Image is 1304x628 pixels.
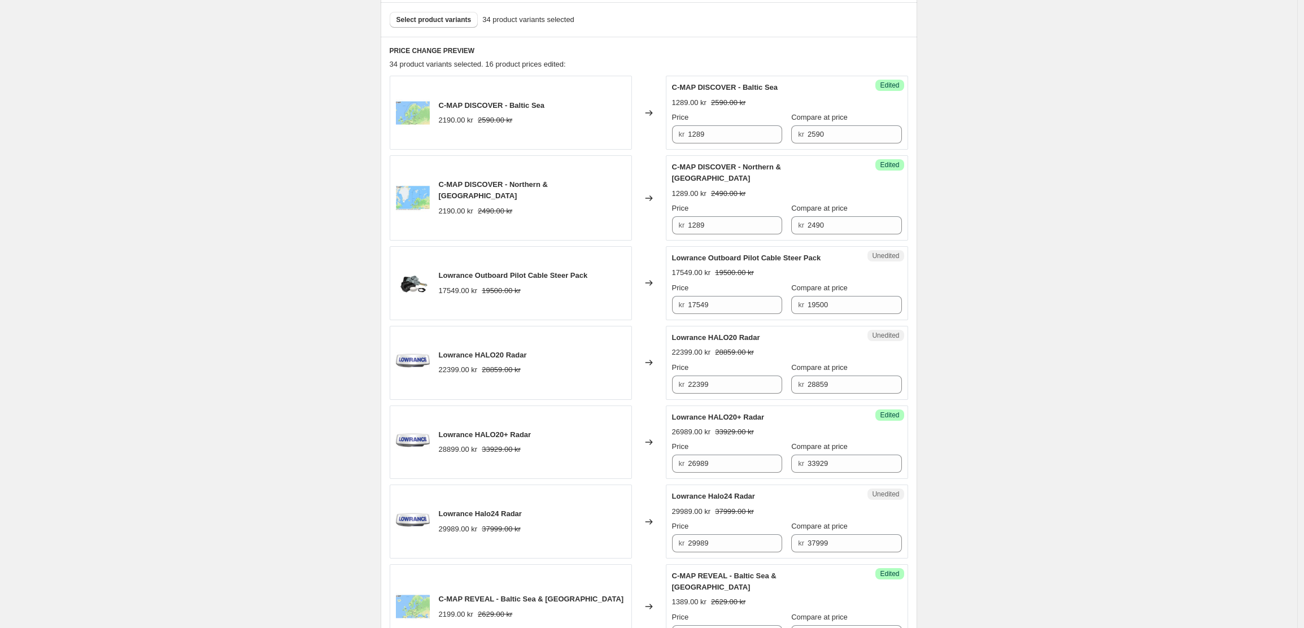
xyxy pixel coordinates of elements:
[439,595,624,603] span: C-MAP REVEAL - Baltic Sea & [GEOGRAPHIC_DATA]
[880,81,899,90] span: Edited
[798,130,804,138] span: kr
[711,97,745,108] strike: 2590.00 kr
[482,14,574,25] span: 34 product variants selected
[396,346,430,380] img: HALO20_LOWRANCE_RADAR_80x.jpg
[672,613,689,621] span: Price
[711,596,745,608] strike: 2629.00 kr
[672,413,765,421] span: Lowrance HALO20+ Radar
[872,331,899,340] span: Unedited
[396,425,430,459] img: HALO20_LOWRANCE_RADAR_6a44b022-214f-419f-a1e3-8429e36be394_80x.jpg
[396,181,430,215] img: C-MAP_DISCOVER_-_Northern_Central_Europe_80x.webp
[711,188,745,199] strike: 2490.00 kr
[439,444,478,455] div: 28899.00 kr
[396,505,430,539] img: HALO20_LOWRANCE_RADAR_3e6d5d94-b1a7-4a73-9e13-e086fad4b5d5_80x.jpg
[672,163,781,182] span: C-MAP DISCOVER - Northern & [GEOGRAPHIC_DATA]
[791,613,848,621] span: Compare at price
[679,539,685,547] span: kr
[679,221,685,229] span: kr
[439,115,473,126] div: 2190.00 kr
[872,490,899,499] span: Unedited
[396,96,430,130] img: cmapbaltic_80x.jpg
[798,300,804,309] span: kr
[679,300,685,309] span: kr
[679,380,685,389] span: kr
[715,506,754,517] strike: 37999.00 kr
[396,266,430,300] img: 000-11749-001_80x.jpg
[798,459,804,468] span: kr
[679,459,685,468] span: kr
[672,204,689,212] span: Price
[880,160,899,169] span: Edited
[791,522,848,530] span: Compare at price
[880,411,899,420] span: Edited
[798,539,804,547] span: kr
[439,101,545,110] span: C-MAP DISCOVER - Baltic Sea
[478,115,512,126] strike: 2590.00 kr
[672,363,689,372] span: Price
[439,180,548,200] span: C-MAP DISCOVER - Northern & [GEOGRAPHIC_DATA]
[791,284,848,292] span: Compare at price
[396,590,430,623] img: cmap44_80x.jpg
[872,251,899,260] span: Unedited
[672,113,689,121] span: Price
[672,284,689,292] span: Price
[672,522,689,530] span: Price
[482,444,521,455] strike: 33929.00 kr
[798,380,804,389] span: kr
[672,426,711,438] div: 26989.00 kr
[791,204,848,212] span: Compare at price
[791,363,848,372] span: Compare at price
[390,12,478,28] button: Select product variants
[482,285,521,296] strike: 19500.00 kr
[672,442,689,451] span: Price
[672,267,711,278] div: 17549.00 kr
[439,271,588,280] span: Lowrance Outboard Pilot Cable Steer Pack
[439,351,527,359] span: Lowrance HALO20 Radar
[439,524,478,535] div: 29989.00 kr
[672,506,711,517] div: 29989.00 kr
[672,254,821,262] span: Lowrance Outboard Pilot Cable Steer Pack
[390,46,908,55] h6: PRICE CHANGE PREVIEW
[396,15,472,24] span: Select product variants
[439,430,531,439] span: Lowrance HALO20+ Radar
[679,130,685,138] span: kr
[672,83,778,91] span: C-MAP DISCOVER - Baltic Sea
[715,347,754,358] strike: 28859.00 kr
[715,426,754,438] strike: 33929.00 kr
[390,60,566,68] span: 34 product variants selected. 16 product prices edited:
[715,267,754,278] strike: 19500.00 kr
[482,364,521,376] strike: 28859.00 kr
[791,442,848,451] span: Compare at price
[672,333,760,342] span: Lowrance HALO20 Radar
[478,609,512,620] strike: 2629.00 kr
[482,524,521,535] strike: 37999.00 kr
[672,97,706,108] div: 1289.00 kr
[798,221,804,229] span: kr
[791,113,848,121] span: Compare at price
[478,206,512,217] strike: 2490.00 kr
[672,596,706,608] div: 1389.00 kr
[439,509,522,518] span: Lowrance Halo24 Radar
[439,206,473,217] div: 2190.00 kr
[672,492,755,500] span: Lowrance Halo24 Radar
[672,572,777,591] span: C-MAP REVEAL - Baltic Sea & [GEOGRAPHIC_DATA]
[880,569,899,578] span: Edited
[439,364,478,376] div: 22399.00 kr
[439,609,473,620] div: 2199.00 kr
[672,347,711,358] div: 22399.00 kr
[439,285,478,296] div: 17549.00 kr
[672,188,706,199] div: 1289.00 kr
